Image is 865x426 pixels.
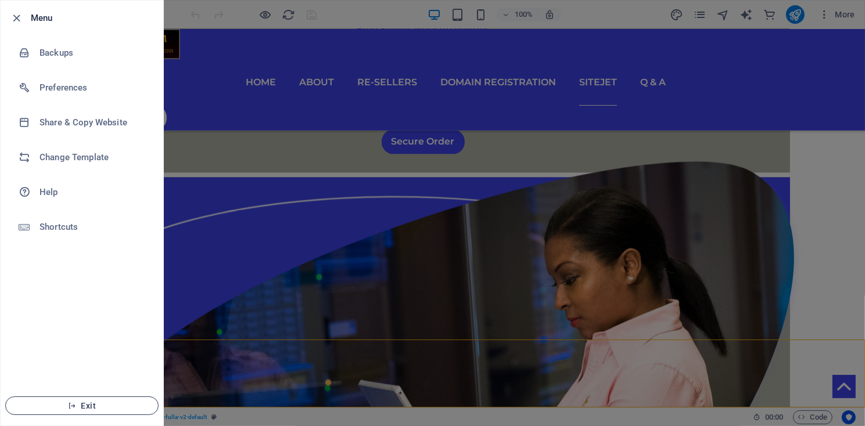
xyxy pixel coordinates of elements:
[1,175,163,210] a: Help
[40,81,147,95] h6: Preferences
[40,115,147,129] h6: Share & Copy Website
[5,396,159,415] button: Exit
[15,401,149,410] span: Exit
[40,220,147,234] h6: Shortcuts
[40,150,147,164] h6: Change Template
[31,11,154,25] h6: Menu
[40,185,147,199] h6: Help
[40,46,147,60] h6: Backups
